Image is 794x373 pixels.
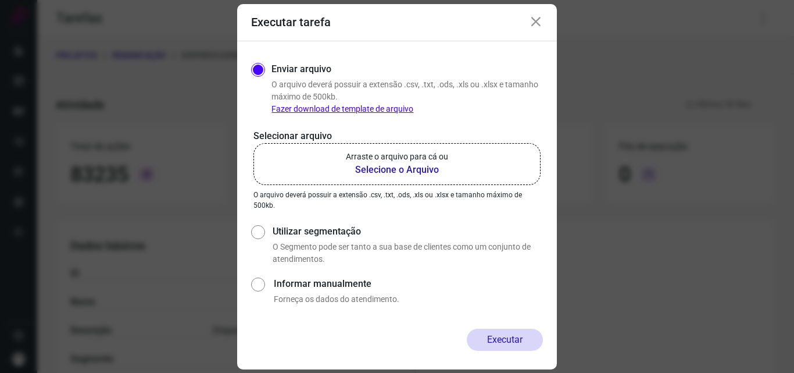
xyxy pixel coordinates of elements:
p: O arquivo deverá possuir a extensão .csv, .txt, .ods, .xls ou .xlsx e tamanho máximo de 500kb. [271,79,543,115]
label: Enviar arquivo [271,62,331,76]
p: O arquivo deverá possuir a extensão .csv, .txt, .ods, .xls ou .xlsx e tamanho máximo de 500kb. [253,190,541,211]
button: Executar [467,329,543,351]
b: Selecione o Arquivo [346,163,448,177]
p: Selecionar arquivo [253,129,541,143]
a: Fazer download de template de arquivo [271,104,413,113]
h3: Executar tarefa [251,15,331,29]
p: O Segmento pode ser tanto a sua base de clientes como um conjunto de atendimentos. [273,241,543,265]
label: Informar manualmente [274,277,543,291]
p: Arraste o arquivo para cá ou [346,151,448,163]
p: Forneça os dados do atendimento. [274,293,543,305]
label: Utilizar segmentação [273,225,543,239]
